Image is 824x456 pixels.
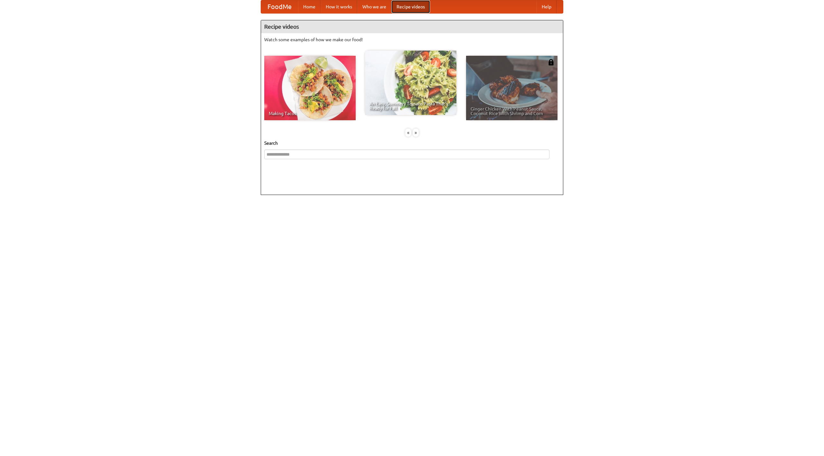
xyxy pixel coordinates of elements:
a: Who we are [357,0,391,13]
a: Help [537,0,557,13]
h4: Recipe videos [261,20,563,33]
img: 483408.png [548,59,554,65]
p: Watch some examples of how we make our food! [264,36,560,43]
a: Making Tacos [264,56,356,120]
span: An Easy, Summery Tomato Pasta That's Ready for Fall [370,102,452,111]
a: An Easy, Summery Tomato Pasta That's Ready for Fall [365,51,456,115]
h5: Search [264,140,560,146]
a: FoodMe [261,0,298,13]
a: How it works [321,0,357,13]
a: Recipe videos [391,0,430,13]
span: Making Tacos [269,111,351,116]
a: Home [298,0,321,13]
div: « [405,129,411,137]
div: » [413,129,419,137]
